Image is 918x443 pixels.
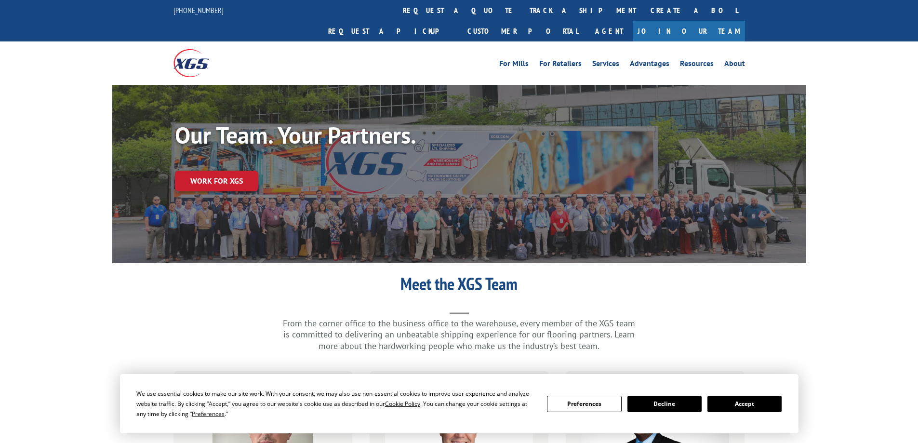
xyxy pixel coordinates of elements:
a: Agent [585,21,633,41]
a: Request a pickup [321,21,460,41]
a: Customer Portal [460,21,585,41]
a: Work for XGS [175,171,258,191]
h1: Meet the XGS Team [266,275,652,297]
a: Join Our Team [633,21,745,41]
a: [PHONE_NUMBER] [173,5,224,15]
button: Preferences [547,396,621,412]
div: Cookie Consent Prompt [120,374,798,433]
a: Services [592,60,619,70]
a: Resources [680,60,714,70]
button: Decline [627,396,702,412]
a: For Retailers [539,60,582,70]
div: We use essential cookies to make our site work. With your consent, we may also use non-essential ... [136,389,535,419]
a: About [724,60,745,70]
button: Accept [707,396,782,412]
a: For Mills [499,60,529,70]
a: Advantages [630,60,669,70]
span: Cookie Policy [385,400,420,408]
span: Preferences [192,410,225,418]
h1: Our Team. Your Partners. [175,123,464,151]
p: From the corner office to the business office to the warehouse, every member of the XGS team is c... [266,318,652,352]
